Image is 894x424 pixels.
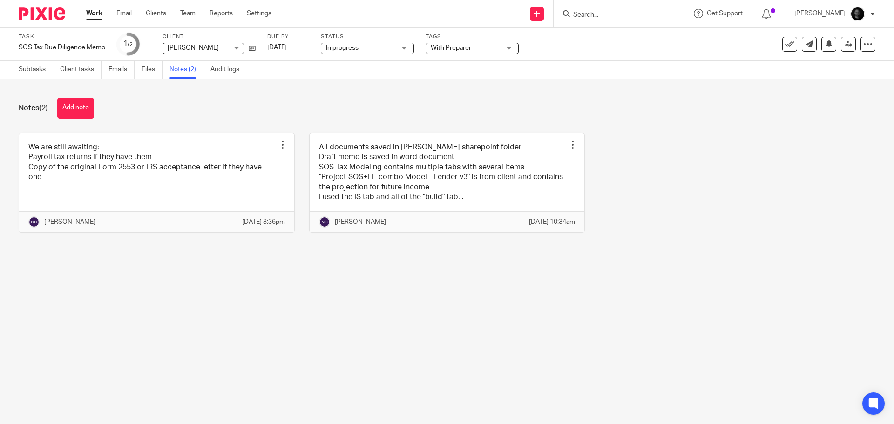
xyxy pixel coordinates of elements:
a: Notes (2) [169,61,203,79]
label: Tags [426,33,519,40]
img: Pixie [19,7,65,20]
p: [DATE] 10:34am [529,217,575,227]
div: 1 [123,39,133,49]
a: Work [86,9,102,18]
span: [DATE] [267,44,287,51]
span: In progress [326,45,359,51]
div: SOS Tax Due Diligence Memo [19,43,105,52]
h1: Notes [19,103,48,113]
a: Settings [247,9,271,18]
img: svg%3E [319,216,330,228]
a: Files [142,61,163,79]
span: (2) [39,104,48,112]
p: [PERSON_NAME] [794,9,846,18]
a: Email [116,9,132,18]
span: Get Support [707,10,743,17]
a: Emails [108,61,135,79]
a: Audit logs [210,61,246,79]
span: With Preparer [431,45,471,51]
label: Client [163,33,256,40]
label: Task [19,33,105,40]
p: [PERSON_NAME] [335,217,386,227]
img: svg%3E [28,216,40,228]
a: Reports [210,9,233,18]
a: Subtasks [19,61,53,79]
a: Client tasks [60,61,102,79]
button: Add note [57,98,94,119]
p: [DATE] 3:36pm [242,217,285,227]
a: Clients [146,9,166,18]
input: Search [572,11,656,20]
a: Team [180,9,196,18]
label: Status [321,33,414,40]
p: [PERSON_NAME] [44,217,95,227]
span: [PERSON_NAME] [168,45,219,51]
label: Due by [267,33,309,40]
img: Chris.jpg [850,7,865,21]
small: /2 [128,42,133,47]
